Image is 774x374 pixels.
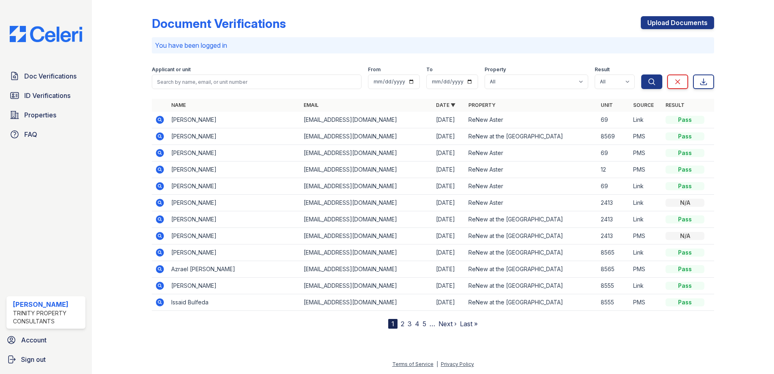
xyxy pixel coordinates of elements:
[598,195,630,211] td: 2413
[168,195,300,211] td: [PERSON_NAME]
[6,87,85,104] a: ID Verifications
[152,66,191,73] label: Applicant or unit
[168,294,300,311] td: Issaid Bulfeda
[300,112,433,128] td: [EMAIL_ADDRESS][DOMAIN_NAME]
[433,244,465,261] td: [DATE]
[6,126,85,142] a: FAQ
[598,261,630,278] td: 8565
[633,102,654,108] a: Source
[666,265,704,273] div: Pass
[300,211,433,228] td: [EMAIL_ADDRESS][DOMAIN_NAME]
[465,278,598,294] td: ReNew at the [GEOGRAPHIC_DATA]
[598,211,630,228] td: 2413
[598,161,630,178] td: 12
[465,211,598,228] td: ReNew at the [GEOGRAPHIC_DATA]
[630,161,662,178] td: PMS
[468,102,495,108] a: Property
[433,112,465,128] td: [DATE]
[171,102,186,108] a: Name
[433,145,465,161] td: [DATE]
[666,232,704,240] div: N/A
[300,145,433,161] td: [EMAIL_ADDRESS][DOMAIN_NAME]
[436,102,455,108] a: Date ▼
[630,294,662,311] td: PMS
[168,112,300,128] td: [PERSON_NAME]
[666,199,704,207] div: N/A
[485,66,506,73] label: Property
[598,228,630,244] td: 2413
[152,74,361,89] input: Search by name, email, or unit number
[426,66,433,73] label: To
[388,319,398,329] div: 1
[598,112,630,128] td: 69
[641,16,714,29] a: Upload Documents
[433,278,465,294] td: [DATE]
[433,161,465,178] td: [DATE]
[465,244,598,261] td: ReNew at the [GEOGRAPHIC_DATA]
[630,244,662,261] td: Link
[666,102,685,108] a: Result
[465,178,598,195] td: ReNew Aster
[21,335,47,345] span: Account
[300,128,433,145] td: [EMAIL_ADDRESS][DOMAIN_NAME]
[598,178,630,195] td: 69
[666,182,704,190] div: Pass
[3,351,89,368] a: Sign out
[465,195,598,211] td: ReNew Aster
[465,128,598,145] td: ReNew at the [GEOGRAPHIC_DATA]
[630,211,662,228] td: Link
[300,278,433,294] td: [EMAIL_ADDRESS][DOMAIN_NAME]
[430,319,435,329] span: …
[601,102,613,108] a: Unit
[433,294,465,311] td: [DATE]
[433,228,465,244] td: [DATE]
[598,278,630,294] td: 8555
[152,16,286,31] div: Document Verifications
[433,195,465,211] td: [DATE]
[433,128,465,145] td: [DATE]
[666,215,704,223] div: Pass
[168,244,300,261] td: [PERSON_NAME]
[300,294,433,311] td: [EMAIL_ADDRESS][DOMAIN_NAME]
[168,145,300,161] td: [PERSON_NAME]
[168,161,300,178] td: [PERSON_NAME]
[465,145,598,161] td: ReNew Aster
[666,149,704,157] div: Pass
[465,161,598,178] td: ReNew Aster
[392,361,434,367] a: Terms of Service
[300,161,433,178] td: [EMAIL_ADDRESS][DOMAIN_NAME]
[598,244,630,261] td: 8565
[168,278,300,294] td: [PERSON_NAME]
[300,244,433,261] td: [EMAIL_ADDRESS][DOMAIN_NAME]
[155,40,711,50] p: You have been logged in
[436,361,438,367] div: |
[630,128,662,145] td: PMS
[433,178,465,195] td: [DATE]
[24,71,77,81] span: Doc Verifications
[423,320,426,328] a: 5
[666,249,704,257] div: Pass
[368,66,381,73] label: From
[460,320,478,328] a: Last »
[168,228,300,244] td: [PERSON_NAME]
[168,211,300,228] td: [PERSON_NAME]
[666,282,704,290] div: Pass
[465,112,598,128] td: ReNew Aster
[21,355,46,364] span: Sign out
[666,298,704,306] div: Pass
[168,128,300,145] td: [PERSON_NAME]
[465,294,598,311] td: ReNew at the [GEOGRAPHIC_DATA]
[630,278,662,294] td: Link
[441,361,474,367] a: Privacy Policy
[168,261,300,278] td: Azrael [PERSON_NAME]
[415,320,419,328] a: 4
[13,309,82,325] div: Trinity Property Consultants
[598,294,630,311] td: 8555
[3,26,89,42] img: CE_Logo_Blue-a8612792a0a2168367f1c8372b55b34899dd931a85d93a1a3d3e32e68fde9ad4.png
[630,228,662,244] td: PMS
[438,320,457,328] a: Next ›
[595,66,610,73] label: Result
[630,145,662,161] td: PMS
[465,228,598,244] td: ReNew at the [GEOGRAPHIC_DATA]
